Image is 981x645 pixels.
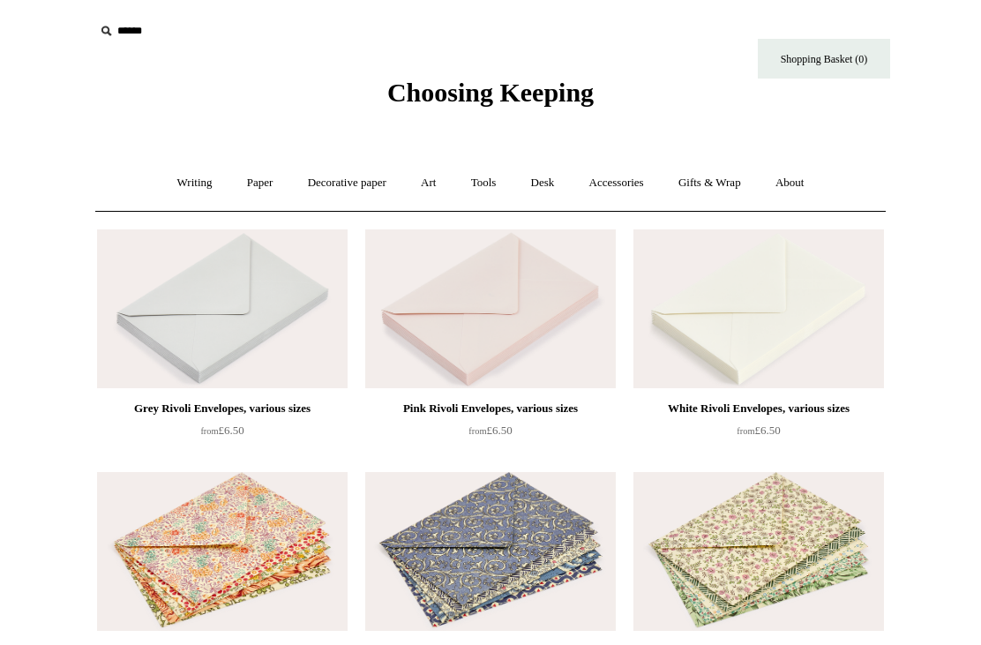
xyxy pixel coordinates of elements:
[633,472,884,631] img: Decorative Patterned Gummed Envelopes, Greens
[365,229,616,388] img: Pink Rivoli Envelopes, various sizes
[97,229,348,388] img: Grey Rivoli Envelopes, various sizes
[97,472,348,631] a: Decorative Patterned Gummed Envelopes, Florals Decorative Patterned Gummed Envelopes, Florals
[387,78,594,107] span: Choosing Keeping
[737,424,780,437] span: £6.50
[405,160,452,206] a: Art
[663,160,757,206] a: Gifts & Wrap
[455,160,513,206] a: Tools
[468,426,486,436] span: from
[633,472,884,631] a: Decorative Patterned Gummed Envelopes, Greens Decorative Patterned Gummed Envelopes, Greens
[760,160,820,206] a: About
[161,160,228,206] a: Writing
[515,160,571,206] a: Desk
[200,426,218,436] span: from
[101,398,343,419] div: Grey Rivoli Envelopes, various sizes
[758,39,890,79] a: Shopping Basket (0)
[387,92,594,104] a: Choosing Keeping
[633,229,884,388] img: White Rivoli Envelopes, various sizes
[638,398,880,419] div: White Rivoli Envelopes, various sizes
[573,160,660,206] a: Accessories
[292,160,402,206] a: Decorative paper
[365,398,616,470] a: Pink Rivoli Envelopes, various sizes from£6.50
[365,472,616,631] img: Decorative Patterned Gummed Envelopes, Blues
[633,229,884,388] a: White Rivoli Envelopes, various sizes White Rivoli Envelopes, various sizes
[97,398,348,470] a: Grey Rivoli Envelopes, various sizes from£6.50
[370,398,611,419] div: Pink Rivoli Envelopes, various sizes
[633,398,884,470] a: White Rivoli Envelopes, various sizes from£6.50
[365,229,616,388] a: Pink Rivoli Envelopes, various sizes Pink Rivoli Envelopes, various sizes
[97,472,348,631] img: Decorative Patterned Gummed Envelopes, Florals
[231,160,289,206] a: Paper
[365,472,616,631] a: Decorative Patterned Gummed Envelopes, Blues Decorative Patterned Gummed Envelopes, Blues
[468,424,512,437] span: £6.50
[97,229,348,388] a: Grey Rivoli Envelopes, various sizes Grey Rivoli Envelopes, various sizes
[200,424,243,437] span: £6.50
[737,426,754,436] span: from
